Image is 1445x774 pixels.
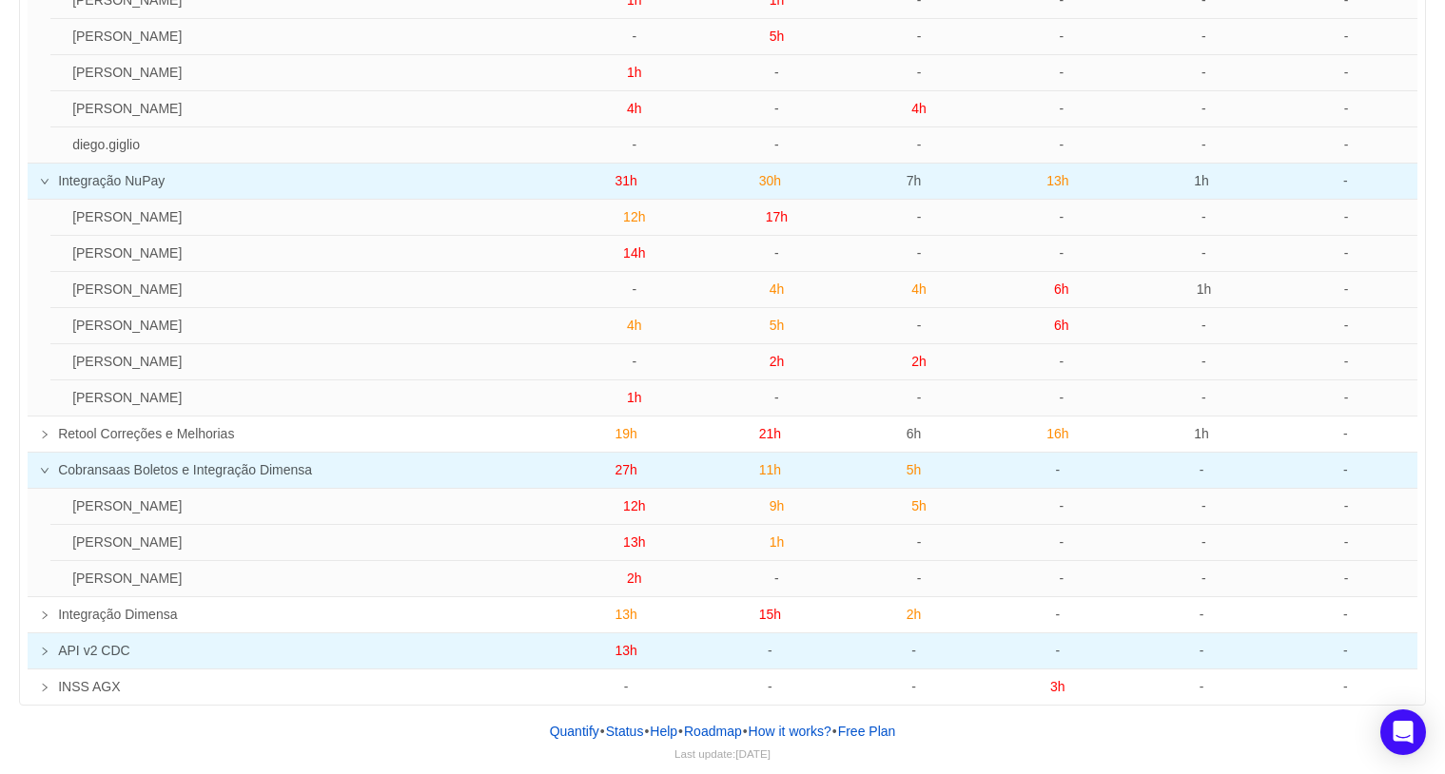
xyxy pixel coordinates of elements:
[774,101,779,116] span: -
[1059,571,1064,586] span: -
[1056,643,1061,658] span: -
[907,173,922,188] span: 7h
[1344,101,1349,116] span: -
[1344,498,1349,513] span: -
[735,747,771,760] span: [DATE]
[1059,101,1064,116] span: -
[1343,426,1348,441] span: -
[768,643,772,658] span: -
[1201,101,1206,116] span: -
[911,643,916,658] span: -
[1059,29,1064,44] span: -
[65,525,563,561] td: Cibele Goudinho
[65,344,563,380] td: Murilo Oliveira
[65,272,563,308] td: Cibele Goudinho
[1050,679,1065,694] span: 3h
[40,610,49,620] i: icon: right
[1343,679,1348,694] span: -
[1201,137,1206,152] span: -
[632,137,636,152] span: -
[1380,709,1426,755] div: Open Intercom Messenger
[917,571,922,586] span: -
[917,245,922,261] span: -
[1344,534,1349,550] span: -
[917,318,922,333] span: -
[683,717,743,745] a: Roadmap
[50,669,554,705] td: INSS AGX
[40,177,49,186] i: icon: down
[1344,209,1349,224] span: -
[615,462,636,477] span: 27h
[65,561,563,596] td: Fernanda Vieira
[774,571,779,586] span: -
[40,647,49,656] i: icon: right
[1054,281,1069,297] span: 6h
[1056,462,1061,477] span: -
[911,101,927,116] span: 4h
[1201,65,1206,80] span: -
[1344,65,1349,80] span: -
[40,683,49,692] i: icon: right
[627,571,642,586] span: 2h
[907,462,922,477] span: 5h
[837,717,897,745] button: Free Plan
[1201,318,1206,333] span: -
[1194,173,1209,188] span: 1h
[50,164,554,200] td: Integração NuPay
[832,724,837,739] span: •
[615,607,636,622] span: 13h
[770,318,785,333] span: 5h
[1200,643,1204,658] span: -
[65,127,563,163] td: diego.giglio
[917,65,922,80] span: -
[1046,426,1068,441] span: 16h
[1201,534,1206,550] span: -
[907,426,922,441] span: 6h
[759,426,781,441] span: 21h
[65,55,563,91] td: Murilo Oliveira
[50,416,554,453] td: Retool Correções e Melhorias
[770,498,785,513] span: 9h
[917,390,922,405] span: -
[65,380,563,416] td: Fernanda Vieira
[65,200,563,236] td: Giulia Costa
[770,281,785,297] span: 4h
[678,724,683,739] span: •
[65,308,563,344] td: Bruno Duarte
[774,137,779,152] span: -
[627,390,642,405] span: 1h
[65,91,563,127] td: Bruno Duarte
[743,724,748,739] span: •
[615,173,636,188] span: 31h
[1054,318,1069,333] span: 6h
[627,65,642,80] span: 1h
[1200,607,1204,622] span: -
[615,426,636,441] span: 19h
[917,534,922,550] span: -
[1344,354,1349,369] span: -
[1344,245,1349,261] span: -
[1201,498,1206,513] span: -
[615,643,636,658] span: 13h
[50,597,554,633] td: Integração Dimensa
[623,245,645,261] span: 14h
[748,717,832,745] button: How it works?
[65,19,563,55] td: Giulia Costa
[911,679,916,694] span: -
[917,209,922,224] span: -
[1059,137,1064,152] span: -
[1201,390,1206,405] span: -
[770,354,785,369] span: 2h
[1344,318,1349,333] span: -
[649,717,678,745] a: Help
[1343,607,1348,622] span: -
[911,354,927,369] span: 2h
[40,466,49,475] i: icon: down
[768,679,772,694] span: -
[1046,173,1068,188] span: 13h
[623,534,645,550] span: 13h
[774,65,779,80] span: -
[1201,354,1206,369] span: -
[911,498,927,513] span: 5h
[1200,462,1204,477] span: -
